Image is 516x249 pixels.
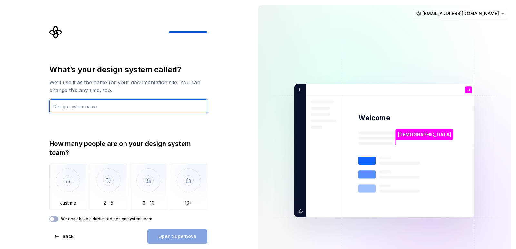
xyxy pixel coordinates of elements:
[61,216,152,222] label: We don't have a dedicated design system team
[358,113,390,122] p: Welcome
[49,79,207,94] div: We’ll use it as the name for your documentation site. You can change this any time, too.
[49,139,207,157] div: How many people are on your design system team?
[49,64,207,75] div: What’s your design system called?
[49,26,62,39] svg: Supernova Logo
[49,99,207,113] input: Design system name
[398,131,451,138] p: [DEMOGRAPHIC_DATA]
[297,87,300,93] p: I
[468,88,470,92] p: J
[413,8,508,19] button: [EMAIL_ADDRESS][DOMAIN_NAME]
[49,229,79,244] button: Back
[422,10,499,17] span: [EMAIL_ADDRESS][DOMAIN_NAME]
[63,233,74,240] span: Back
